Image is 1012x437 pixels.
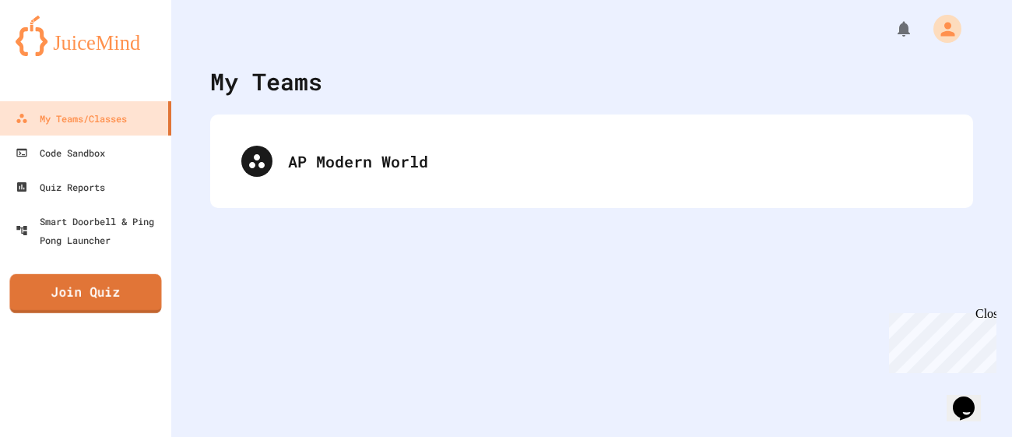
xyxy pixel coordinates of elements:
div: Smart Doorbell & Ping Pong Launcher [16,212,165,249]
img: logo-orange.svg [16,16,156,56]
div: AP Modern World [226,130,958,192]
div: AP Modern World [288,150,942,173]
div: My Teams/Classes [16,109,127,128]
div: Code Sandbox [16,143,105,162]
div: Chat with us now!Close [6,6,107,99]
iframe: chat widget [947,375,996,421]
div: My Teams [210,64,322,99]
div: My Notifications [866,16,917,42]
iframe: chat widget [883,307,996,373]
div: My Account [917,11,965,47]
div: Quiz Reports [16,178,105,196]
a: Join Quiz [9,274,161,313]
